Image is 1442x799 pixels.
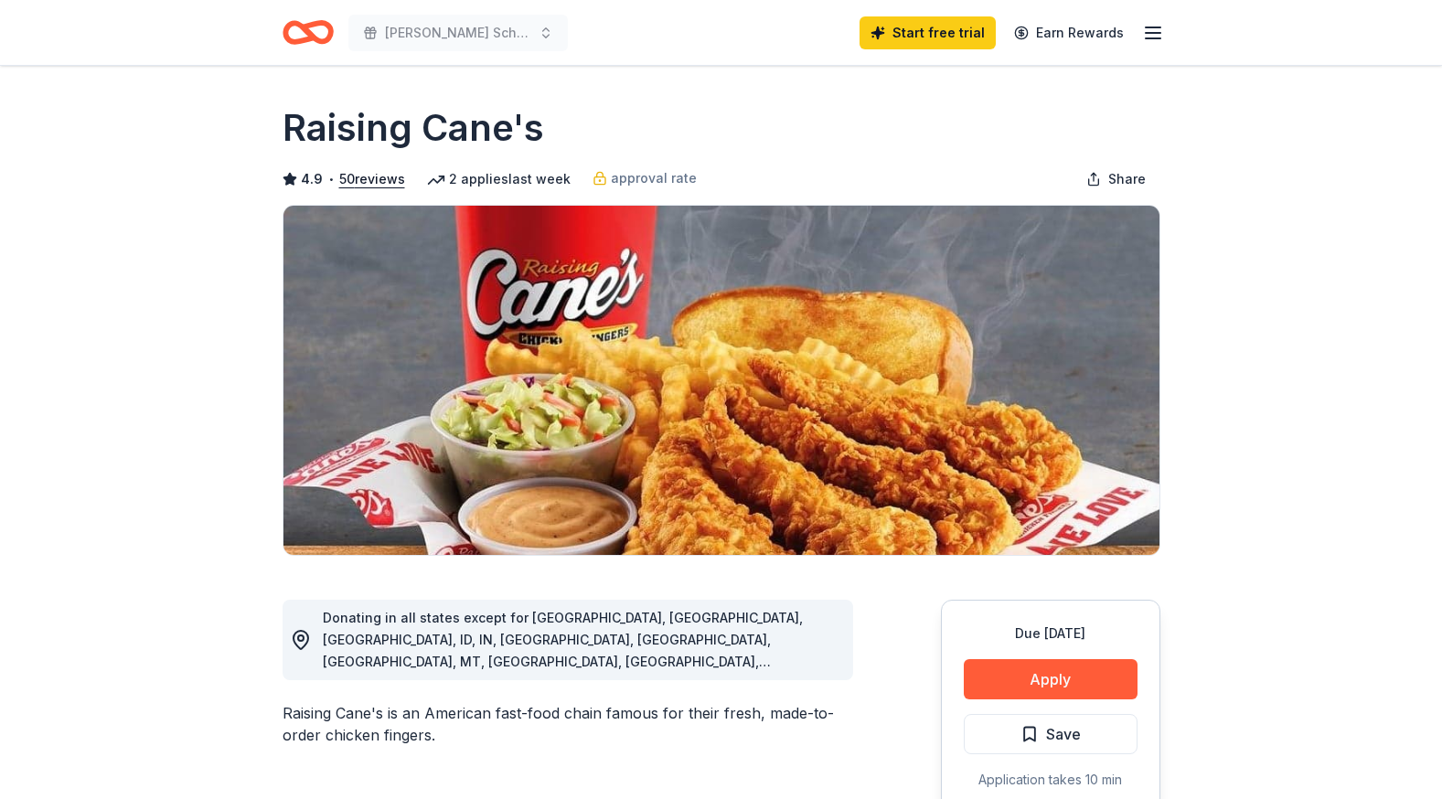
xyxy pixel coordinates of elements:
span: Share [1108,168,1146,190]
span: Donating in all states except for [GEOGRAPHIC_DATA], [GEOGRAPHIC_DATA], [GEOGRAPHIC_DATA], ID, IN... [323,610,803,757]
a: Start free trial [860,16,996,49]
button: [PERSON_NAME] School Bingo Night Fundraiser [348,15,568,51]
span: • [327,172,334,186]
a: Earn Rewards [1003,16,1135,49]
a: Home [283,11,334,54]
div: 2 applies last week [427,168,571,190]
a: approval rate [593,167,697,189]
button: Save [964,714,1138,754]
div: Raising Cane's is an American fast-food chain famous for their fresh, made-to-order chicken fingers. [283,702,853,746]
div: Application takes 10 min [964,769,1138,791]
span: approval rate [611,167,697,189]
span: [PERSON_NAME] School Bingo Night Fundraiser [385,22,531,44]
div: Due [DATE] [964,623,1138,645]
button: Share [1072,161,1160,197]
span: Save [1046,722,1081,746]
h1: Raising Cane's [283,102,544,154]
button: Apply [964,659,1138,699]
span: 4.9 [301,168,323,190]
img: Image for Raising Cane's [283,206,1159,555]
button: 50reviews [339,168,405,190]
